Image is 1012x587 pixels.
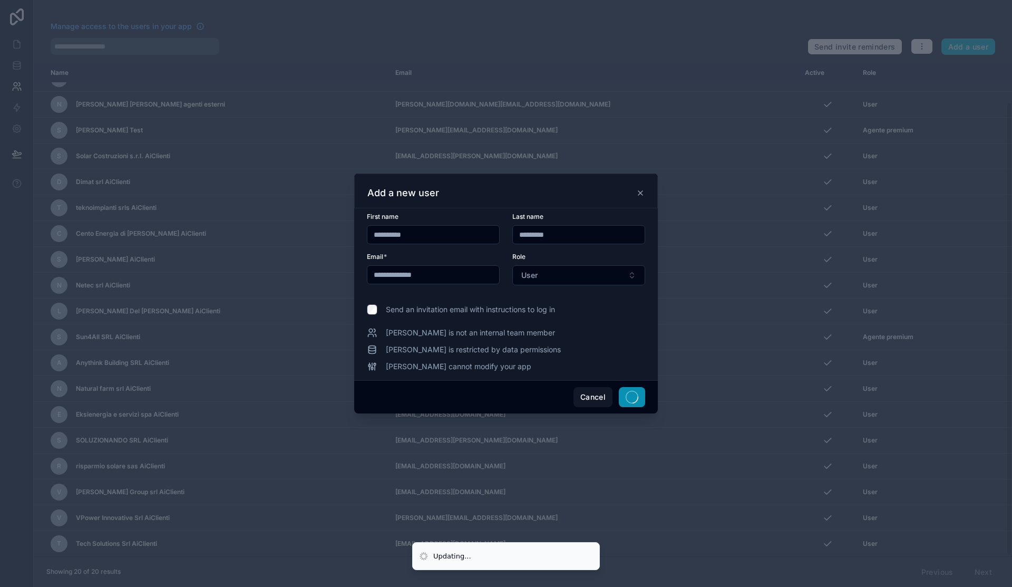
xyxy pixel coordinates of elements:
[386,344,561,355] span: [PERSON_NAME] is restricted by data permissions
[573,387,612,407] button: Cancel
[433,551,471,562] div: Updating...
[386,328,555,338] span: [PERSON_NAME] is not an internal team member
[512,213,543,220] span: Last name
[367,253,383,261] span: Email
[512,265,645,285] button: Select Button
[386,304,555,315] span: Send an invitation email with instructions to log in
[521,270,538,281] span: User
[367,304,377,315] input: Send an invitation email with instructions to log in
[367,187,439,199] h3: Add a new user
[386,361,531,372] span: [PERSON_NAME] cannot modify your app
[512,253,526,261] span: Role
[367,213,398,220] span: First name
